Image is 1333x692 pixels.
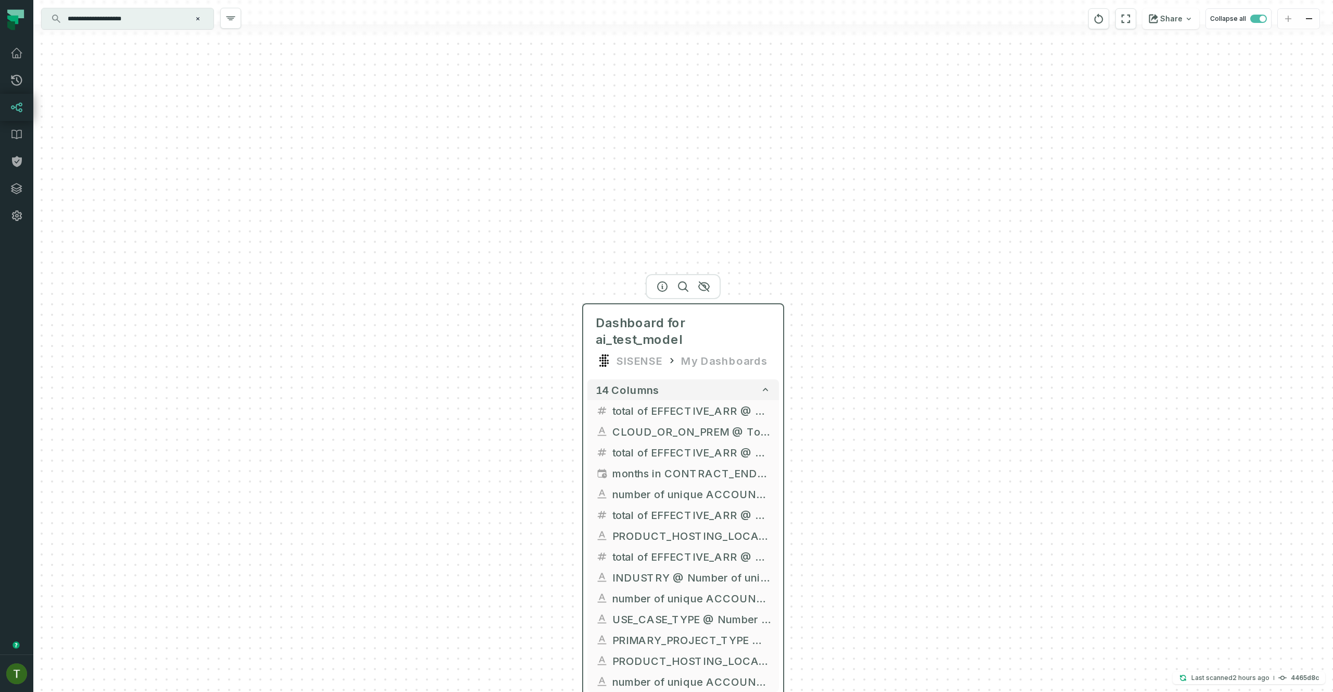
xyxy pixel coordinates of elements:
[596,529,608,542] span: string
[596,634,608,646] span: string
[587,442,779,463] button: total of EFFECTIVE_ARR @ Total of EFFECTIVE_ARR by CLOUD_OR_ON_PREM
[596,654,608,667] span: string
[6,663,27,684] img: avatar of Tomer Galun
[596,425,608,438] span: string
[612,570,771,585] span: INDUSTRY @ Number of unique ACCOUNT_ID by INDUSTRY
[612,590,771,606] span: number of unique ACCOUNT_ID @ Number of unique ACCOUNT_ID by INDUSTRY
[612,507,771,523] span: total of EFFECTIVE_ARR @ Number of unique ACCOUNT_ID and total of EFFECTIVE_ARR by months in CONT...
[612,674,771,689] span: number of unique ACCOUNT_ID @ Number of unique ACCOUNT_ID by USE_CASE_TYPE, PRIMARY_PROJECT_TYPE ...
[587,609,779,629] button: USE_CASE_TYPE @ Number of unique ACCOUNT_ID by USE_CASE_TYPE, PRIMARY_PROJECT_TYPE and PRODUCT_HO...
[596,550,608,563] span: decimal
[1299,9,1319,29] button: zoom out
[612,528,771,543] span: PRODUCT_HOSTING_LOCATION @ Total of EFFECTIVE_ARR by PRODUCT_HOSTING_LOCATION
[596,675,608,688] span: string
[587,546,779,567] button: total of EFFECTIVE_ARR @ Total of EFFECTIVE_ARR by PRODUCT_HOSTING_LOCATION
[587,650,779,671] button: PRODUCT_HOSTING_LOCATION @ Number of unique ACCOUNT_ID by USE_CASE_TYPE, PRIMARY_PROJECT_TYPE and...
[612,486,771,502] span: number of unique ACCOUNT_ID @ Number of unique ACCOUNT_ID and total of EFFECTIVE_ARR by months in...
[596,488,608,500] span: string
[612,653,771,669] span: PRODUCT_HOSTING_LOCATION @ Number of unique ACCOUNT_ID by USE_CASE_TYPE, PRIMARY_PROJECT_TYPE and...
[1233,674,1269,682] relative-time: Sep 29, 2025, 12:42 PM GMT+3
[587,629,779,650] button: PRIMARY_PROJECT_TYPE @ Number of unique ACCOUNT_ID by USE_CASE_TYPE, PRIMARY_PROJECT_TYPE and PRO...
[596,446,608,459] span: decimal
[587,463,779,484] button: months in CONTRACT_END_DATE @ Number of unique ACCOUNT_ID and total of EFFECTIVE_ARR by months in...
[11,640,21,650] div: Tooltip anchor
[193,14,203,24] button: Clear search query
[612,403,771,418] span: total of EFFECTIVE_ARR @ Total of EFFECTIVE_ARR
[587,671,779,692] button: number of unique ACCOUNT_ID @ Number of unique ACCOUNT_ID by USE_CASE_TYPE, PRIMARY_PROJECT_TYPE ...
[587,484,779,504] button: number of unique ACCOUNT_ID @ Number of unique ACCOUNT_ID and total of EFFECTIVE_ARR by months in...
[596,571,608,584] span: string
[596,404,608,417] span: decimal
[612,424,771,439] span: CLOUD_OR_ON_PREM @ Total of EFFECTIVE_ARR by CLOUD_OR_ON_PREM
[1142,8,1199,29] button: Share
[1191,673,1269,683] p: Last scanned
[596,613,608,625] span: string
[596,384,659,396] span: 14 columns
[612,632,771,648] span: PRIMARY_PROJECT_TYPE @ Number of unique ACCOUNT_ID by USE_CASE_TYPE, PRIMARY_PROJECT_TYPE and PRO...
[587,588,779,609] button: number of unique ACCOUNT_ID @ Number of unique ACCOUNT_ID by INDUSTRY
[587,421,779,442] button: CLOUD_OR_ON_PREM @ Total of EFFECTIVE_ARR by CLOUD_OR_ON_PREM
[587,525,779,546] button: PRODUCT_HOSTING_LOCATION @ Total of EFFECTIVE_ARR by PRODUCT_HOSTING_LOCATION
[596,592,608,604] span: string
[596,467,608,479] span: timestamp
[1173,672,1325,684] button: Last scanned[DATE] 12:42:53 PM4465d8c
[587,400,779,421] button: total of EFFECTIVE_ARR @ Total of EFFECTIVE_ARR
[596,509,608,521] span: decimal
[612,549,771,564] span: total of EFFECTIVE_ARR @ Total of EFFECTIVE_ARR by PRODUCT_HOSTING_LOCATION
[587,504,779,525] button: total of EFFECTIVE_ARR @ Number of unique ACCOUNT_ID and total of EFFECTIVE_ARR by months in CONT...
[1291,675,1319,681] h4: 4465d8c
[587,567,779,588] button: INDUSTRY @ Number of unique ACCOUNT_ID by INDUSTRY
[612,444,771,460] span: total of EFFECTIVE_ARR @ Total of EFFECTIVE_ARR by CLOUD_OR_ON_PREM
[612,611,771,627] span: USE_CASE_TYPE @ Number of unique ACCOUNT_ID by USE_CASE_TYPE, PRIMARY_PROJECT_TYPE and PRODUCT_HO...
[612,465,771,481] span: months in CONTRACT_END_DATE @ Number of unique ACCOUNT_ID and total of EFFECTIVE_ARR by months in...
[596,315,771,348] span: Dashboard for ai_test_model
[1205,8,1272,29] button: Collapse all
[617,352,662,369] div: SISENSE
[681,352,768,369] div: My Dashboards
